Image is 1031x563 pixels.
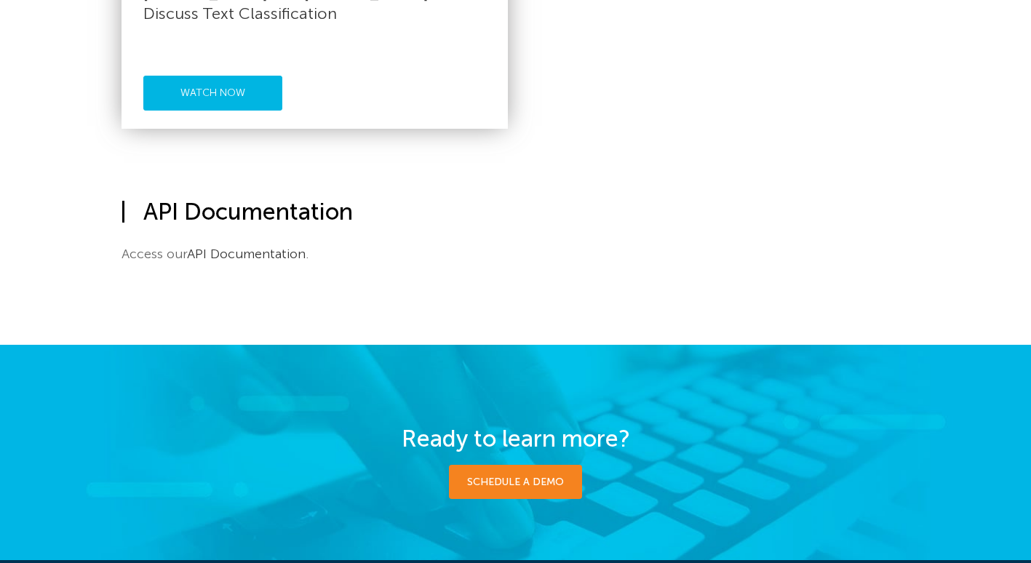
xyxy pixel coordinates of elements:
a: API Documentation [187,246,306,262]
a: Schedule a demo [449,465,582,499]
h3: API Documentation [122,198,909,225]
a: Watch now [143,76,282,111]
h4: Ready to learn more? [122,425,909,452]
